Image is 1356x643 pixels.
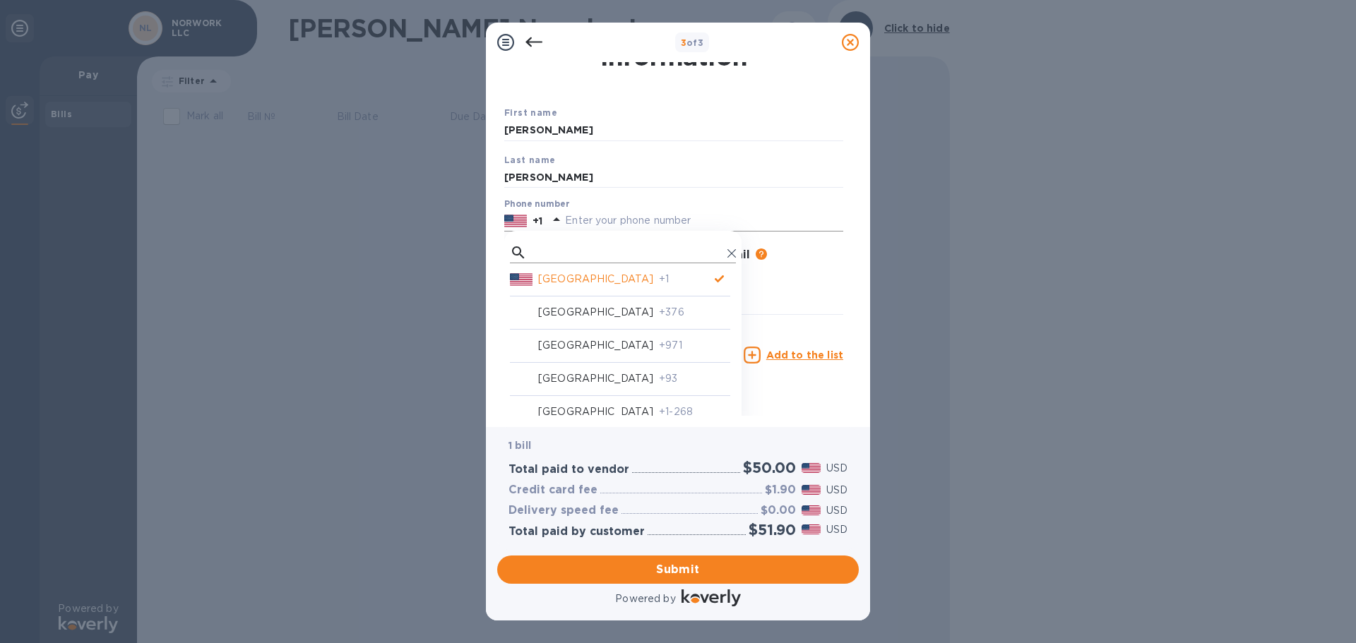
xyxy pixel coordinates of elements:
img: AF [510,371,533,387]
img: USD [802,505,821,515]
input: Enter your last name [504,167,843,188]
input: Enter your first name [504,120,843,141]
p: +376 [659,305,730,320]
b: Last name [504,155,556,165]
h2: $51.90 [749,521,796,539]
label: Phone number [504,200,569,209]
span: Submit [509,561,847,578]
b: First name [504,107,557,118]
button: Submit [497,555,859,584]
p: +93 [659,371,730,386]
span: 3 [681,37,686,48]
h3: Total paid by customer [509,525,645,539]
input: Enter your phone number [565,210,843,232]
img: Logo [682,589,741,606]
p: USD [826,522,847,537]
b: 1 bill [509,440,531,451]
p: Powered by [615,591,675,606]
img: USD [802,463,821,473]
h3: Credit card fee [509,483,597,497]
h2: $50.00 [743,459,796,476]
h3: Total paid to vendor [509,463,629,476]
img: US [510,272,533,287]
h1: Payment Contact Information [504,12,843,71]
img: AE [510,338,533,354]
img: AG [510,404,533,420]
img: AD [510,305,533,320]
p: +971 [659,338,730,353]
img: USD [802,485,821,495]
img: US [504,213,527,229]
p: USD [826,483,847,498]
b: of 3 [681,37,704,48]
p: +1-268 [659,404,730,419]
h3: $1.90 [765,483,796,497]
u: Add to the list [766,349,843,361]
p: +1 [659,272,709,287]
p: [GEOGRAPHIC_DATA] [538,338,653,353]
p: [GEOGRAPHIC_DATA] [538,272,653,287]
p: +1 [533,214,542,228]
h3: $0.00 [761,504,796,517]
img: USD [802,524,821,534]
p: [GEOGRAPHIC_DATA] [538,371,653,386]
p: USD [826,503,847,518]
h3: Delivery speed fee [509,504,619,517]
p: [GEOGRAPHIC_DATA] [538,404,653,419]
p: USD [826,461,847,476]
p: [GEOGRAPHIC_DATA] [538,305,653,320]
